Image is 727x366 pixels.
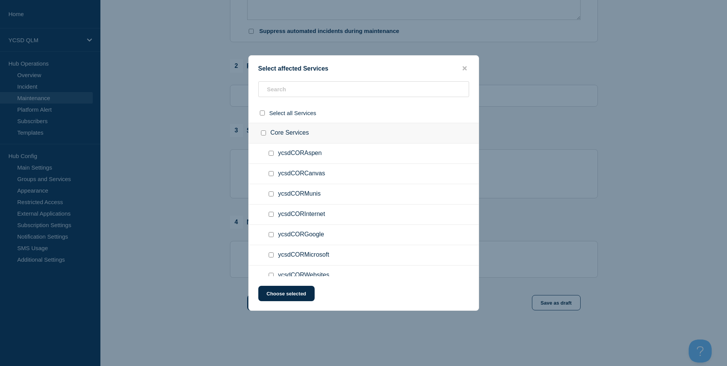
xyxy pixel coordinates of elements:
input: Core Services checkbox [261,130,266,135]
input: ycsdCORWebsites checkbox [269,273,274,278]
span: ycsdCORGoogle [278,231,324,239]
input: ycsdCORAspen checkbox [269,151,274,156]
input: Search [258,81,469,97]
div: Core Services [249,123,479,143]
span: ycsdCORAspen [278,150,322,157]
span: Select all Services [269,110,317,116]
input: ycsdCORMicrosoft checkbox [269,252,274,257]
span: ycsdCORMunis [278,190,321,198]
div: Select affected Services [249,65,479,72]
button: Choose selected [258,286,315,301]
span: ycsdCORInternet [278,211,325,218]
span: ycsdCORWebsites [278,272,330,279]
span: ycsdCORCanvas [278,170,325,178]
input: ycsdCORInternet checkbox [269,212,274,217]
button: close button [460,65,469,72]
input: ycsdCORMunis checkbox [269,191,274,196]
input: ycsdCORGoogle checkbox [269,232,274,237]
span: ycsdCORMicrosoft [278,251,329,259]
input: select all checkbox [260,110,265,115]
input: ycsdCORCanvas checkbox [269,171,274,176]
